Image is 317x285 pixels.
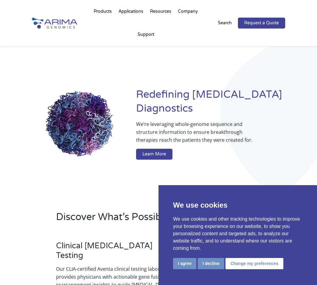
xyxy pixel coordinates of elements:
[32,18,77,29] img: Arima-Genomics-logo
[173,200,302,211] p: We use cookies
[225,258,283,269] button: Change my preferences
[238,18,285,29] a: Request a Quote
[287,256,317,285] iframe: Chat Widget
[218,19,232,27] p: Search
[136,88,285,120] h1: Redefining [MEDICAL_DATA] Diagnostics
[198,258,224,269] button: I decline
[173,258,196,269] button: I agree
[56,210,219,229] h2: Discover What’s Possible
[136,120,261,149] p: We’re leveraging whole-genome sequence and structure information to ensure breakthrough therapies...
[173,215,302,252] p: We use cookies and other tracking technologies to improve your browsing experience on our website...
[56,241,179,265] h3: Clinical [MEDICAL_DATA] Testing
[136,149,172,160] a: Learn More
